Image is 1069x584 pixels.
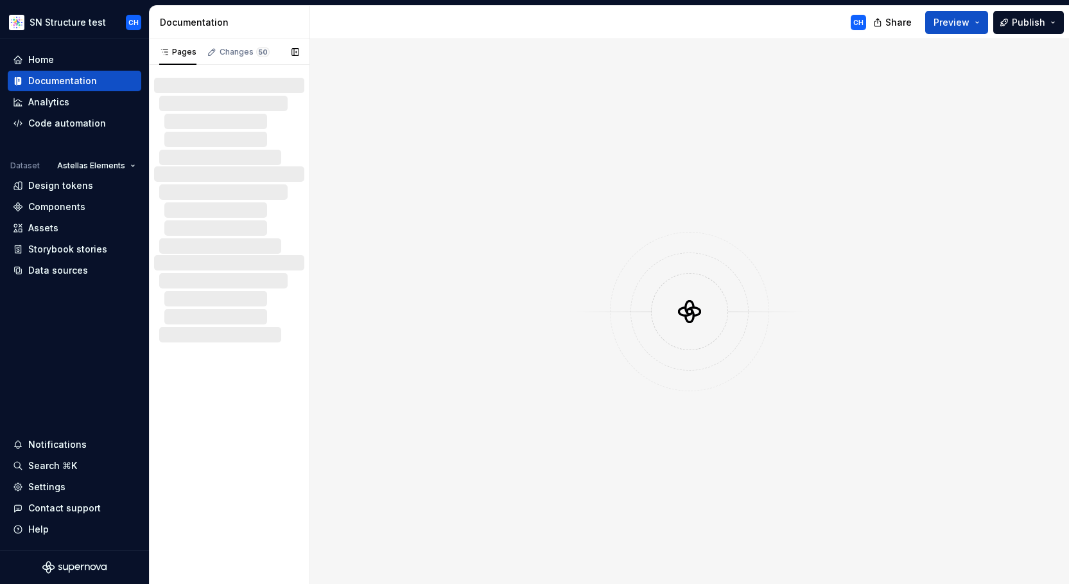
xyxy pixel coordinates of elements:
button: Astellas Elements [51,157,141,175]
a: Documentation [8,71,141,91]
button: Preview [925,11,988,34]
div: Notifications [28,438,87,451]
img: b2369ad3-f38c-46c1-b2a2-f2452fdbdcd2.png [9,15,24,30]
svg: Supernova Logo [42,561,107,574]
div: Pages [159,47,196,57]
div: Documentation [28,75,97,87]
div: Storybook stories [28,243,107,256]
button: Search ⌘K [8,456,141,476]
div: Dataset [10,161,40,171]
button: Share [867,11,920,34]
div: CH [853,17,864,28]
div: CH [128,17,139,28]
div: Search ⌘K [28,459,77,472]
div: Code automation [28,117,106,130]
div: Assets [28,222,58,234]
a: Design tokens [8,175,141,196]
button: SN Structure testCH [3,8,146,36]
div: Components [28,200,85,213]
a: Data sources [8,260,141,281]
div: Design tokens [28,179,93,192]
span: 50 [256,47,270,57]
a: Storybook stories [8,239,141,260]
div: Home [28,53,54,66]
div: Help [28,523,49,536]
button: Help [8,519,141,540]
div: Changes [220,47,270,57]
div: Contact support [28,502,101,515]
a: Assets [8,218,141,238]
button: Publish [993,11,1064,34]
div: Documentation [160,16,304,29]
div: Data sources [28,264,88,277]
span: Publish [1012,16,1045,29]
span: Share [885,16,912,29]
a: Analytics [8,92,141,112]
div: Settings [28,481,65,493]
button: Notifications [8,434,141,455]
a: Components [8,197,141,217]
div: SN Structure test [30,16,106,29]
a: Home [8,49,141,70]
button: Contact support [8,498,141,518]
div: Analytics [28,96,69,109]
a: Settings [8,477,141,497]
span: Preview [934,16,969,29]
span: Astellas Elements [57,161,125,171]
a: Code automation [8,113,141,134]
